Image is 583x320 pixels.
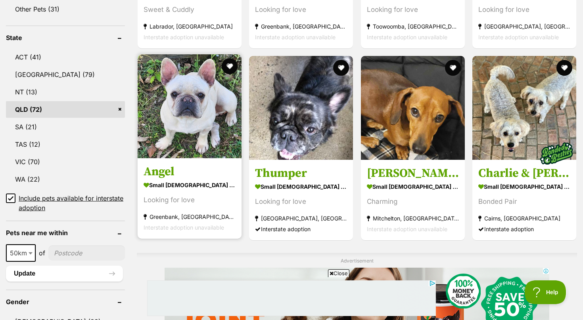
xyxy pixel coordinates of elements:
[138,54,242,158] img: Angel - French Bulldog
[6,194,125,213] a: Include pets available for interstate adoption
[478,166,570,181] h3: Charlie & [PERSON_NAME]
[478,34,559,40] span: Interstate adoption unavailable
[6,153,125,170] a: VIC (70)
[249,160,353,240] a: Thumper small [DEMOGRAPHIC_DATA] Dog Looking for love [GEOGRAPHIC_DATA], [GEOGRAPHIC_DATA] Inters...
[367,226,447,232] span: Interstate adoption unavailable
[478,4,570,15] div: Looking for love
[222,58,238,74] button: favourite
[6,229,125,236] header: Pets near me within
[478,21,570,32] strong: [GEOGRAPHIC_DATA], [GEOGRAPHIC_DATA]
[144,195,236,205] div: Looking for love
[6,1,125,17] a: Other Pets (31)
[255,34,336,40] span: Interstate adoption unavailable
[361,160,465,240] a: [PERSON_NAME] small [DEMOGRAPHIC_DATA] Dog Charming Mitchelton, [GEOGRAPHIC_DATA] Interstate adop...
[525,280,567,304] iframe: Help Scout Beacon - Open
[6,171,125,188] a: WA (22)
[19,194,125,213] span: Include pets available for interstate adoption
[144,224,224,231] span: Interstate adoption unavailable
[255,166,347,181] h3: Thumper
[6,34,125,41] header: State
[255,21,347,32] strong: Greenbank, [GEOGRAPHIC_DATA]
[478,224,570,234] div: Interstate adoption
[472,160,576,240] a: Charlie & [PERSON_NAME] small [DEMOGRAPHIC_DATA] Dog Bonded Pair Cairns, [GEOGRAPHIC_DATA] Inters...
[6,136,125,153] a: TAS (12)
[367,166,459,181] h3: [PERSON_NAME]
[6,244,36,262] span: 50km
[255,4,347,15] div: Looking for love
[478,213,570,224] strong: Cairns, [GEOGRAPHIC_DATA]
[7,247,35,259] span: 50km
[255,196,347,207] div: Looking for love
[6,84,125,100] a: NT (13)
[255,181,347,192] strong: small [DEMOGRAPHIC_DATA] Dog
[445,60,461,76] button: favourite
[6,66,125,83] a: [GEOGRAPHIC_DATA] (79)
[144,4,236,15] div: Sweet & Cuddly
[6,49,125,65] a: ACT (41)
[6,101,125,118] a: QLD (72)
[144,179,236,191] strong: small [DEMOGRAPHIC_DATA] Dog
[367,4,459,15] div: Looking for love
[367,196,459,207] div: Charming
[478,181,570,192] strong: small [DEMOGRAPHIC_DATA] Dog
[472,56,576,160] img: Charlie & Isa - Maltese Dog
[255,224,347,234] div: Interstate adoption
[48,245,125,261] input: postcode
[144,34,224,40] span: Interstate adoption unavailable
[367,213,459,224] strong: Mitchelton, [GEOGRAPHIC_DATA]
[39,248,45,258] span: of
[367,21,459,32] strong: Toowoomba, [GEOGRAPHIC_DATA]
[6,266,123,282] button: Update
[144,21,236,32] strong: Labrador, [GEOGRAPHIC_DATA]
[367,181,459,192] strong: small [DEMOGRAPHIC_DATA] Dog
[556,60,572,76] button: favourite
[328,269,349,277] span: Close
[249,56,353,160] img: Thumper - French Bulldog
[147,280,436,316] iframe: Advertisement
[537,134,576,173] img: bonded besties
[144,164,236,179] h3: Angel
[334,60,349,76] button: favourite
[144,211,236,222] strong: Greenbank, [GEOGRAPHIC_DATA]
[367,34,447,40] span: Interstate adoption unavailable
[361,56,465,160] img: Winston - Dachshund (Miniature Smooth Haired) Dog
[138,158,242,239] a: Angel small [DEMOGRAPHIC_DATA] Dog Looking for love Greenbank, [GEOGRAPHIC_DATA] Interstate adopt...
[6,298,125,305] header: Gender
[255,213,347,224] strong: [GEOGRAPHIC_DATA], [GEOGRAPHIC_DATA]
[478,196,570,207] div: Bonded Pair
[6,119,125,135] a: SA (21)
